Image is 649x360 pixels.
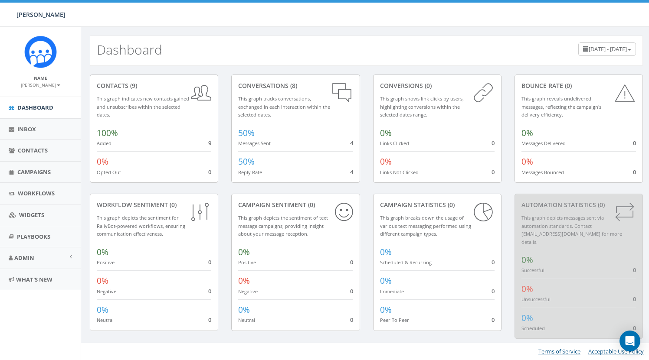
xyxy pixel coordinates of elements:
[97,259,115,266] small: Positive
[97,42,162,57] h2: Dashboard
[97,156,108,167] span: 0%
[492,139,495,147] span: 0
[589,45,627,53] span: [DATE] - [DATE]
[17,125,36,133] span: Inbox
[380,81,495,90] div: conversions
[350,139,353,147] span: 4
[17,233,50,240] span: Playbooks
[97,201,211,209] div: Workflow Sentiment
[633,295,636,303] span: 0
[238,127,255,139] span: 50%
[521,267,544,273] small: Successful
[128,81,137,90] span: (9)
[306,201,315,209] span: (0)
[521,81,636,90] div: Bounce Rate
[17,104,53,111] span: Dashboard
[380,246,392,258] span: 0%
[97,140,111,146] small: Added
[350,316,353,324] span: 0
[521,169,564,175] small: Messages Bounced
[596,201,605,209] span: (0)
[168,201,177,209] span: (0)
[492,287,495,295] span: 0
[238,259,256,266] small: Positive
[21,81,60,88] a: [PERSON_NAME]
[380,317,409,323] small: Peer To Peer
[19,211,44,219] span: Widgets
[380,127,392,139] span: 0%
[521,214,622,245] small: This graph depicts messages sent via automation standards. Contact [EMAIL_ADDRESS][DOMAIN_NAME] f...
[18,189,55,197] span: Workflows
[492,316,495,324] span: 0
[97,317,114,323] small: Neutral
[380,259,432,266] small: Scheduled & Recurring
[238,140,271,146] small: Messages Sent
[423,81,432,90] span: (0)
[350,258,353,266] span: 0
[238,317,255,323] small: Neutral
[97,288,116,295] small: Negative
[521,312,533,324] span: 0%
[97,127,118,139] span: 100%
[238,304,250,315] span: 0%
[97,246,108,258] span: 0%
[350,168,353,176] span: 4
[380,156,392,167] span: 0%
[446,201,455,209] span: (0)
[16,276,52,283] span: What's New
[633,324,636,332] span: 0
[521,254,533,266] span: 0%
[633,266,636,274] span: 0
[34,75,47,81] small: Name
[18,146,48,154] span: Contacts
[380,169,419,175] small: Links Not Clicked
[521,325,545,331] small: Scheduled
[521,283,533,295] span: 0%
[97,81,211,90] div: contacts
[238,201,353,209] div: Campaign Sentiment
[538,347,580,355] a: Terms of Service
[238,288,258,295] small: Negative
[521,156,533,167] span: 0%
[521,95,601,118] small: This graph reveals undelivered messages, reflecting the campaign's delivery efficiency.
[521,201,636,209] div: Automation Statistics
[563,81,572,90] span: (0)
[380,304,392,315] span: 0%
[14,254,34,262] span: Admin
[492,168,495,176] span: 0
[208,258,211,266] span: 0
[380,95,464,118] small: This graph shows link clicks by users, highlighting conversions within the selected dates range.
[24,36,57,68] img: Rally_Corp_Icon_1.png
[521,140,566,146] small: Messages Delivered
[238,169,262,175] small: Reply Rate
[97,169,121,175] small: Opted Out
[521,127,533,139] span: 0%
[208,316,211,324] span: 0
[521,296,551,302] small: Unsuccessful
[238,275,250,286] span: 0%
[238,95,330,118] small: This graph tracks conversations, exchanged in each interaction within the selected dates.
[380,201,495,209] div: Campaign Statistics
[238,81,353,90] div: conversations
[208,139,211,147] span: 9
[350,287,353,295] span: 0
[238,214,328,237] small: This graph depicts the sentiment of text message campaigns, providing insight about your message ...
[619,331,640,351] div: Open Intercom Messenger
[17,168,51,176] span: Campaigns
[238,156,255,167] span: 50%
[208,168,211,176] span: 0
[97,304,108,315] span: 0%
[588,347,644,355] a: Acceptable Use Policy
[380,275,392,286] span: 0%
[380,214,471,237] small: This graph breaks down the usage of various text messaging performed using different campaign types.
[492,258,495,266] span: 0
[21,82,60,88] small: [PERSON_NAME]
[288,81,297,90] span: (8)
[97,95,189,118] small: This graph indicates new contacts gained and unsubscribes within the selected dates.
[97,275,108,286] span: 0%
[380,140,409,146] small: Links Clicked
[633,168,636,176] span: 0
[238,246,250,258] span: 0%
[208,287,211,295] span: 0
[633,139,636,147] span: 0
